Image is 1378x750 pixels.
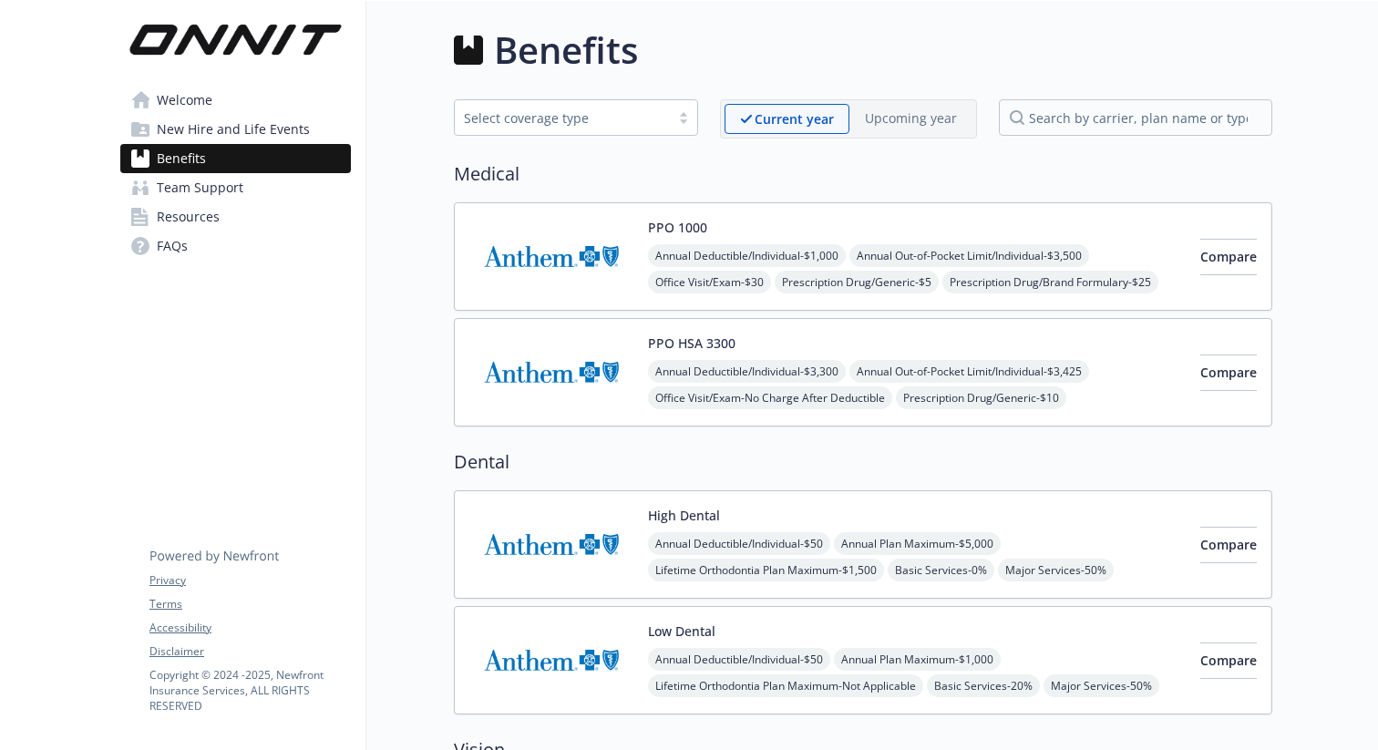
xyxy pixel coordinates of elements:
span: Annual Deductible/Individual - $1,000 [648,244,846,267]
img: Anthem Blue Cross carrier logo [469,218,633,295]
span: Upcoming year [849,104,972,134]
span: Resources [157,202,220,231]
img: Anthem Blue Cross carrier logo [469,622,633,699]
a: FAQs [120,231,351,261]
span: Annual Deductible/Individual - $50 [648,648,830,671]
span: Compare [1200,248,1257,265]
p: Copyright © 2024 - 2025 , Newfront Insurance Services, ALL RIGHTS RESERVED [149,667,350,714]
img: Anthem Blue Cross carrier logo [469,506,633,583]
span: Major Services - 50% [1044,674,1159,697]
img: Anthem Blue Cross carrier logo [469,334,633,411]
a: New Hire and Life Events [120,115,351,144]
span: Lifetime Orthodontia Plan Maximum - Not Applicable [648,674,923,697]
button: Compare [1200,354,1257,391]
button: Compare [1200,642,1257,679]
h1: Benefits [494,23,638,77]
a: Resources [120,202,351,231]
span: Welcome [157,86,212,115]
span: Annual Out-of-Pocket Limit/Individual - $3,425 [849,360,1089,383]
div: Select coverage type [464,108,661,128]
h2: Medical [454,160,1272,188]
a: Welcome [120,86,351,115]
span: Lifetime Orthodontia Plan Maximum - $1,500 [648,559,884,581]
span: New Hire and Life Events [157,115,310,144]
a: Privacy [149,572,350,589]
a: Team Support [120,173,351,202]
span: FAQs [157,231,188,261]
p: Upcoming year [865,108,957,128]
span: Annual Deductible/Individual - $50 [648,532,830,555]
h2: Dental [454,448,1272,476]
span: Annual Deductible/Individual - $3,300 [648,360,846,383]
a: Disclaimer [149,643,350,660]
span: Basic Services - 0% [888,559,994,581]
span: Compare [1200,536,1257,553]
button: Low Dental [648,622,715,641]
p: Current year [755,109,834,128]
span: Annual Plan Maximum - $1,000 [834,648,1001,671]
span: Annual Out-of-Pocket Limit/Individual - $3,500 [849,244,1089,267]
span: Benefits [157,144,206,173]
input: search by carrier, plan name or type [999,99,1272,136]
a: Benefits [120,144,351,173]
button: Compare [1200,239,1257,275]
span: Annual Plan Maximum - $5,000 [834,532,1001,555]
span: Compare [1200,364,1257,381]
button: Compare [1200,527,1257,563]
span: Basic Services - 20% [927,674,1040,697]
span: Team Support [157,173,243,202]
span: Major Services - 50% [998,559,1114,581]
span: Compare [1200,652,1257,669]
button: PPO HSA 3300 [648,334,735,353]
a: Accessibility [149,620,350,636]
button: PPO 1000 [648,218,707,237]
span: Prescription Drug/Brand Formulary - $25 [942,271,1158,293]
span: Office Visit/Exam - $30 [648,271,771,293]
a: Terms [149,596,350,612]
button: High Dental [648,506,720,525]
span: Prescription Drug/Generic - $10 [896,386,1066,409]
span: Office Visit/Exam - No Charge After Deductible [648,386,892,409]
span: Prescription Drug/Generic - $5 [775,271,939,293]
